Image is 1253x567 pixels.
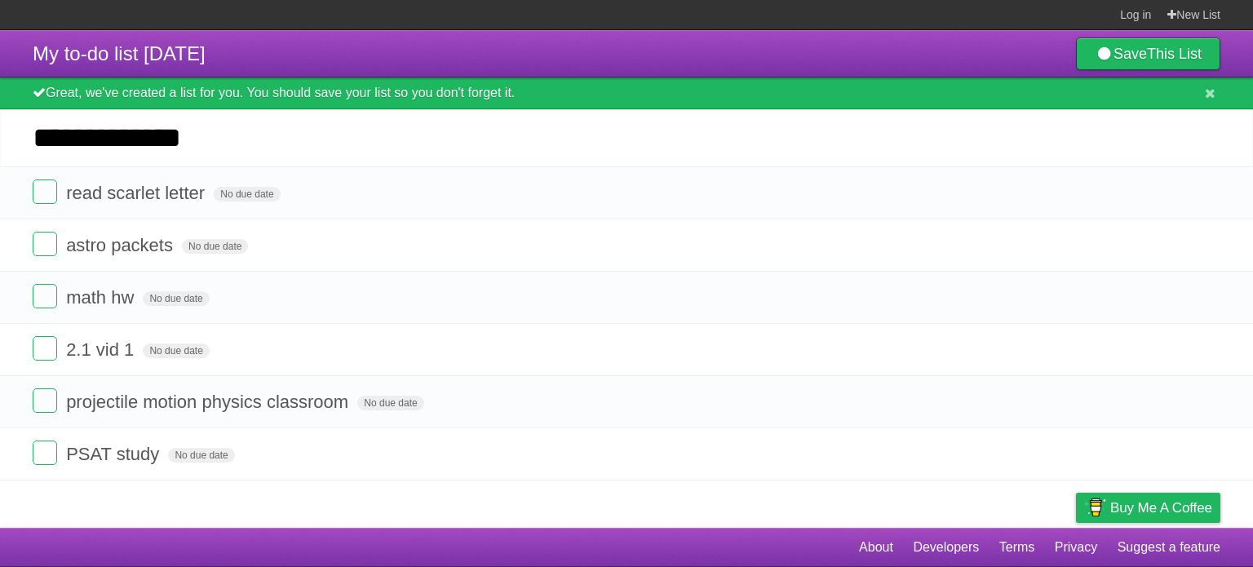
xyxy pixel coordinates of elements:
[33,232,57,256] label: Done
[1110,494,1212,522] span: Buy me a coffee
[33,284,57,308] label: Done
[33,441,57,465] label: Done
[1118,532,1220,563] a: Suggest a feature
[1147,46,1202,62] b: This List
[33,179,57,204] label: Done
[66,339,138,360] span: 2.1 vid 1
[1076,38,1220,70] a: SaveThis List
[66,235,177,255] span: astro packets
[143,343,209,358] span: No due date
[357,396,423,410] span: No due date
[1055,532,1097,563] a: Privacy
[168,448,234,463] span: No due date
[999,532,1035,563] a: Terms
[1076,493,1220,523] a: Buy me a coffee
[143,291,209,306] span: No due date
[859,532,893,563] a: About
[33,388,57,413] label: Done
[66,392,352,412] span: projectile motion physics classroom
[66,444,163,464] span: PSAT study
[1084,494,1106,521] img: Buy me a coffee
[913,532,979,563] a: Developers
[33,336,57,361] label: Done
[66,183,209,203] span: read scarlet letter
[66,287,138,308] span: math hw
[33,42,206,64] span: My to-do list [DATE]
[182,239,248,254] span: No due date
[214,187,280,202] span: No due date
